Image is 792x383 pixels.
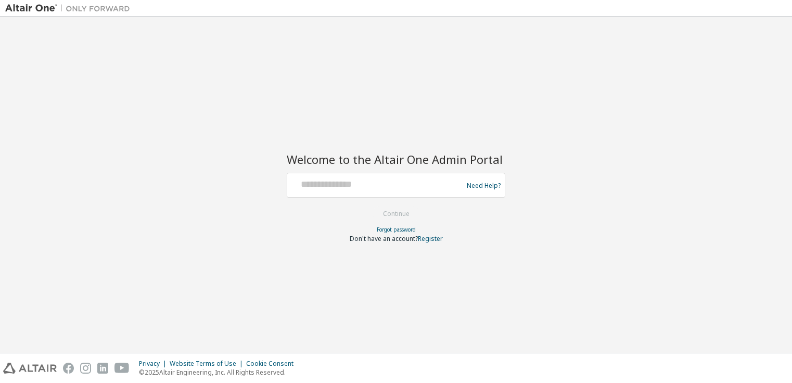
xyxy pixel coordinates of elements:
img: Altair One [5,3,135,14]
img: linkedin.svg [97,363,108,374]
h2: Welcome to the Altair One Admin Portal [287,152,505,167]
a: Need Help? [467,185,501,186]
span: Don't have an account? [350,234,418,243]
img: instagram.svg [80,363,91,374]
div: Cookie Consent [246,360,300,368]
img: facebook.svg [63,363,74,374]
img: youtube.svg [114,363,130,374]
div: Website Terms of Use [170,360,246,368]
a: Forgot password [377,226,416,233]
a: Register [418,234,443,243]
img: altair_logo.svg [3,363,57,374]
p: © 2025 Altair Engineering, Inc. All Rights Reserved. [139,368,300,377]
div: Privacy [139,360,170,368]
